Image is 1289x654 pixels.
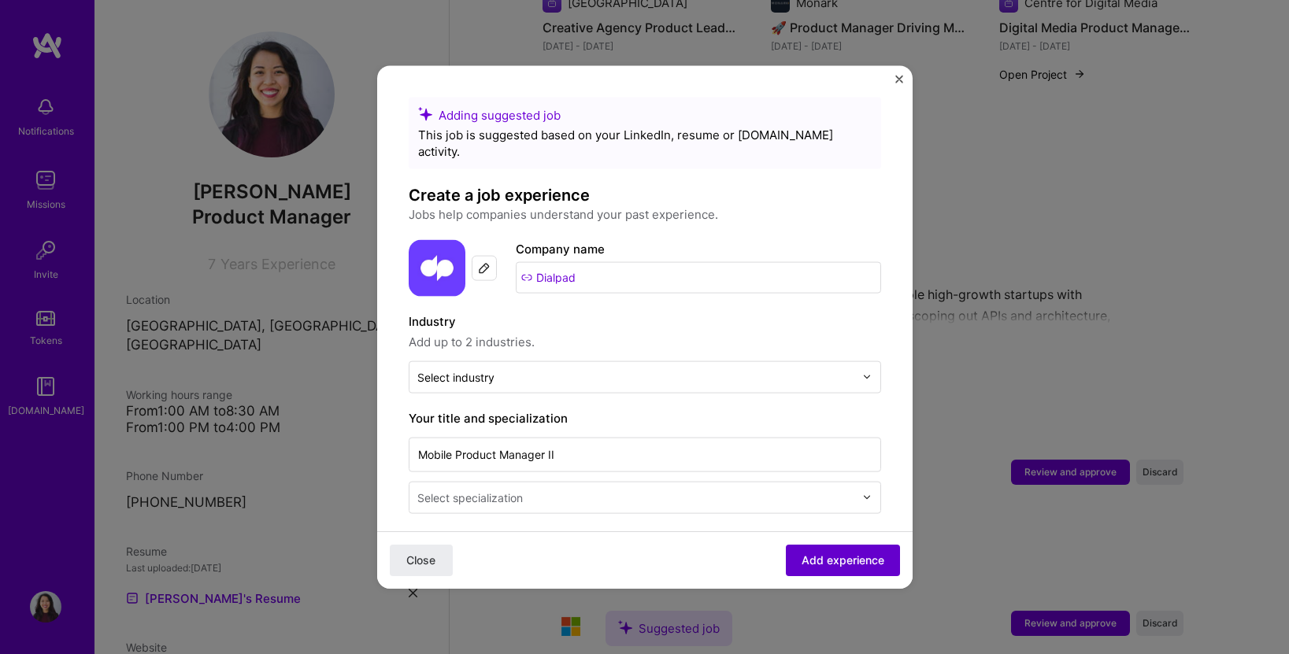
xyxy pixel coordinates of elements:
span: Add experience [802,552,884,568]
div: Adding suggested job [418,106,872,123]
img: Company logo [409,239,465,296]
button: Close [895,75,903,91]
button: Add experience [786,545,900,576]
img: drop icon [862,493,872,502]
label: Company name [516,241,605,256]
label: Duration [409,529,881,548]
i: icon SuggestedTeams [418,106,432,120]
span: Close [406,552,435,568]
div: Select industry [417,368,494,385]
input: Search for a company... [516,261,881,293]
label: Your title and specialization [409,408,881,427]
h4: Create a job experience [409,184,881,205]
div: This job is suggested based on your LinkedIn, resume or [DOMAIN_NAME] activity. [418,126,872,159]
img: drop icon [862,372,872,382]
label: Industry [409,312,881,331]
span: Add up to 2 industries. [409,332,881,351]
div: Edit [472,255,497,280]
p: Jobs help companies understand your past experience. [409,205,881,224]
img: Edit [478,261,491,274]
input: Role name [409,437,881,471]
button: Close [390,545,453,576]
div: Select specialization [417,489,523,505]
